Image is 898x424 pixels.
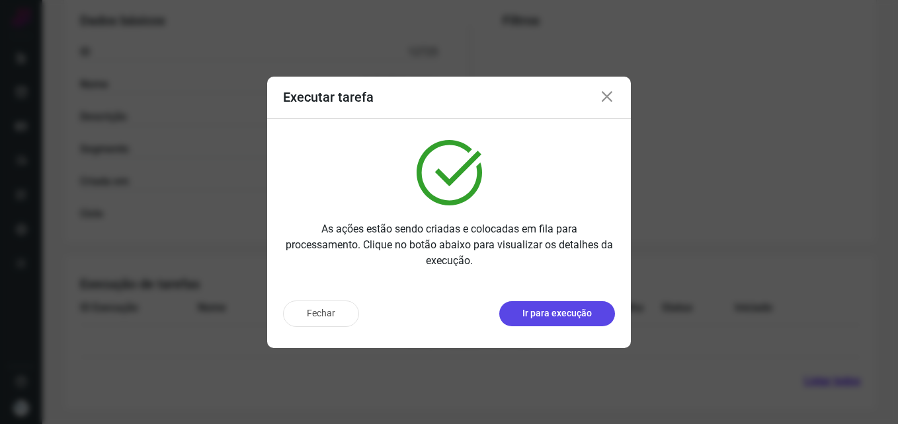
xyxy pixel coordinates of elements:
[417,140,482,205] img: verified.svg
[283,89,374,105] h3: Executar tarefa
[283,300,359,327] button: Fechar
[522,306,592,320] p: Ir para execução
[283,221,615,269] p: As ações estão sendo criadas e colocadas em fila para processamento. Clique no botão abaixo para ...
[499,301,615,326] button: Ir para execução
